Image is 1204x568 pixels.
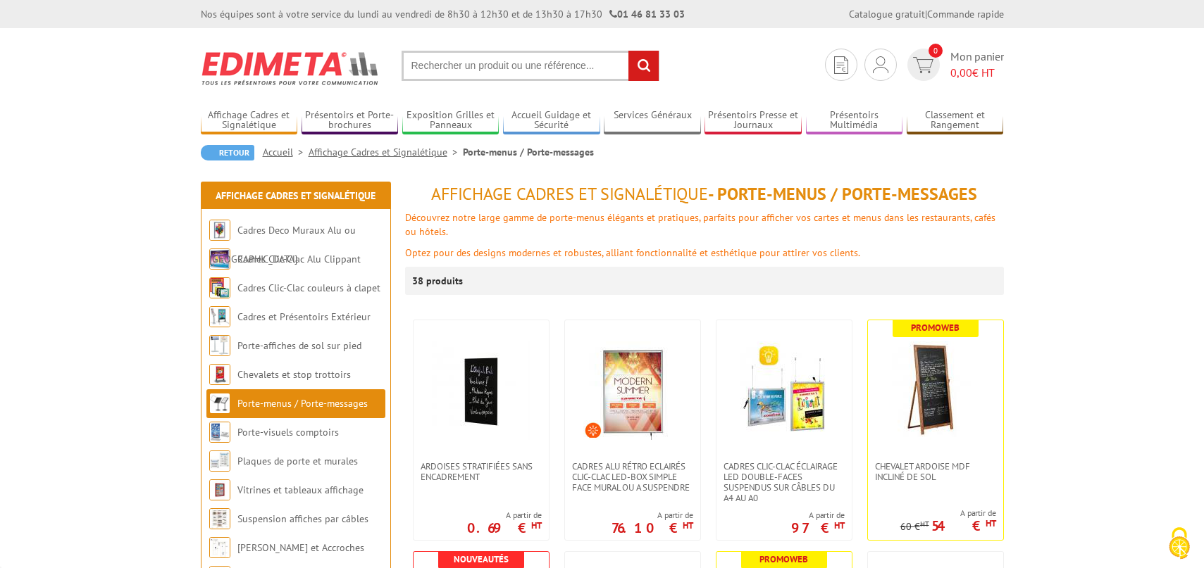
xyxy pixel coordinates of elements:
[209,422,230,443] img: Porte-visuels comptoirs
[402,109,499,132] a: Exposition Grilles et Panneaux
[950,49,1004,81] span: Mon panier
[201,42,380,94] img: Edimeta
[604,109,701,132] a: Services Généraux
[209,364,230,385] img: Chevalets et stop trottoirs
[209,450,230,472] img: Plaques de porte et murales
[216,189,376,202] a: Affichage Cadres et Signalétique
[237,484,364,496] a: Vitrines et tableaux affichage
[209,393,230,414] img: Porte-menus / Porte-messages
[875,461,996,482] span: Chevalet Ardoise MDF incliné de sol
[986,517,996,529] sup: HT
[237,455,358,467] a: Plaques de porte et murales
[309,146,463,158] a: Affichage Cadres et Signalétique
[929,44,943,58] span: 0
[716,461,852,503] a: Cadres clic-clac éclairage LED double-faces suspendus sur câbles du A4 au A0
[209,335,230,356] img: Porte-affiches de sol sur pied
[900,522,929,532] p: 60 €
[913,57,933,73] img: devis rapide
[873,56,888,73] img: devis rapide
[454,553,509,565] b: Nouveautés
[791,510,845,521] span: A partir de
[237,368,351,381] a: Chevalets et stop trottoirs
[402,51,659,81] input: Rechercher un produit ou une référence...
[900,507,996,519] span: A partir de
[1155,520,1204,568] button: Cookies (fenêtre modale)
[834,56,848,74] img: devis rapide
[572,461,693,493] span: Cadres Alu Rétro Eclairés Clic-Clac LED-Box simple face mural ou a suspendre
[405,246,860,259] span: Optez pour des designs modernes et robustes, alliant fonctionnalité et esthétique pour attirer vo...
[609,8,685,20] strong: 01 46 81 33 03
[931,522,996,530] p: 54 €
[201,145,254,160] a: Retour
[432,341,530,440] img: Ardoises stratifiées sans encadrement
[705,109,802,132] a: Présentoirs Presse et Journaux
[431,183,708,205] span: Affichage Cadres et Signalétique
[209,220,230,241] img: Cadres Deco Muraux Alu ou Bois
[263,146,309,158] a: Accueil
[237,310,371,323] a: Cadres et Présentoirs Extérieur
[735,341,833,440] img: Cadres clic-clac éclairage LED double-faces suspendus sur câbles du A4 au A0
[503,109,600,132] a: Accueil Guidage et Sécurité
[834,519,845,531] sup: HT
[201,7,685,21] div: Nos équipes sont à votre service du lundi au vendredi de 8h30 à 12h30 et de 13h30 à 17h30
[463,145,594,159] li: Porte-menus / Porte-messages
[759,553,808,565] b: Promoweb
[1162,526,1197,561] img: Cookies (fenêtre modale)
[467,510,542,521] span: A partir de
[565,461,700,493] a: Cadres Alu Rétro Eclairés Clic-Clac LED-Box simple face mural ou a suspendre
[237,512,368,525] a: Suspension affiches par câbles
[724,461,845,503] span: Cadres clic-clac éclairage LED double-faces suspendus sur câbles du A4 au A0
[791,524,845,532] p: 97 €
[412,267,465,295] p: 38 produits
[920,519,929,529] sup: HT
[907,109,1004,132] a: Classement et Rangement
[209,224,356,265] a: Cadres Deco Muraux Alu ou [GEOGRAPHIC_DATA]
[950,65,972,80] span: 0,00
[209,277,230,298] img: Cadres Clic-Clac couleurs à clapet
[467,524,542,532] p: 0.69 €
[209,479,230,500] img: Vitrines et tableaux affichage
[612,510,693,521] span: A partir de
[849,8,925,20] a: Catalogue gratuit
[405,185,1004,203] h1: - Porte-menus / Porte-messages
[237,397,368,410] a: Porte-menus / Porte-messages
[583,341,682,440] img: Cadres Alu Rétro Eclairés Clic-Clac LED-Box simple face mural ou a suspendre
[237,339,361,352] a: Porte-affiches de sol sur pied
[209,537,230,558] img: Cimaises et Accroches tableaux
[886,341,985,440] img: Chevalet Ardoise MDF incliné de sol
[868,461,1003,482] a: Chevalet Ardoise MDF incliné de sol
[209,508,230,529] img: Suspension affiches par câbles
[628,51,659,81] input: rechercher
[950,65,1004,81] span: € HT
[237,426,339,438] a: Porte-visuels comptoirs
[209,306,230,327] img: Cadres et Présentoirs Extérieur
[806,109,903,132] a: Présentoirs Multimédia
[414,461,549,482] a: Ardoises stratifiées sans encadrement
[201,109,298,132] a: Affichage Cadres et Signalétique
[237,282,380,294] a: Cadres Clic-Clac couleurs à clapet
[302,109,399,132] a: Présentoirs et Porte-brochures
[683,519,693,531] sup: HT
[421,461,542,482] span: Ardoises stratifiées sans encadrement
[849,7,1004,21] div: |
[531,519,542,531] sup: HT
[911,322,960,334] b: Promoweb
[927,8,1004,20] a: Commande rapide
[405,211,995,238] span: Découvrez notre large gamme de porte-menus élégants et pratiques, parfaits pour afficher vos cart...
[237,253,361,265] a: Cadres Clic-Clac Alu Clippant
[904,49,1004,81] a: devis rapide 0 Mon panier 0,00€ HT
[612,524,693,532] p: 76.10 €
